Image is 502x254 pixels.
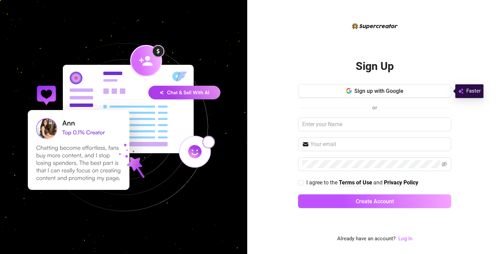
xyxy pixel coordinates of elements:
a: Terms of Use [339,179,372,186]
a: Privacy Policy [384,179,418,186]
button: Sign up with Google [298,84,451,98]
span: Sign up with Google [354,88,403,94]
input: Enter your Name [298,118,451,131]
strong: Terms of Use [339,179,372,186]
a: Log In [398,235,412,243]
span: and [373,179,384,186]
span: Already have an account? [337,235,396,243]
h2: Sign Up [356,59,394,73]
strong: Privacy Policy [384,179,418,186]
input: Your email [310,140,447,148]
span: Create Account [356,198,394,205]
img: logo-BBDzfeDw.svg [352,23,398,29]
button: Create Account [298,194,451,208]
span: or [372,105,377,111]
a: Log In [398,235,412,242]
img: signup-background-D0MIrEPF.svg [5,9,242,246]
span: Faster [466,87,481,95]
span: I agree to the [306,179,339,186]
img: svg%3e [458,87,464,95]
span: eye-invisible [442,161,447,167]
